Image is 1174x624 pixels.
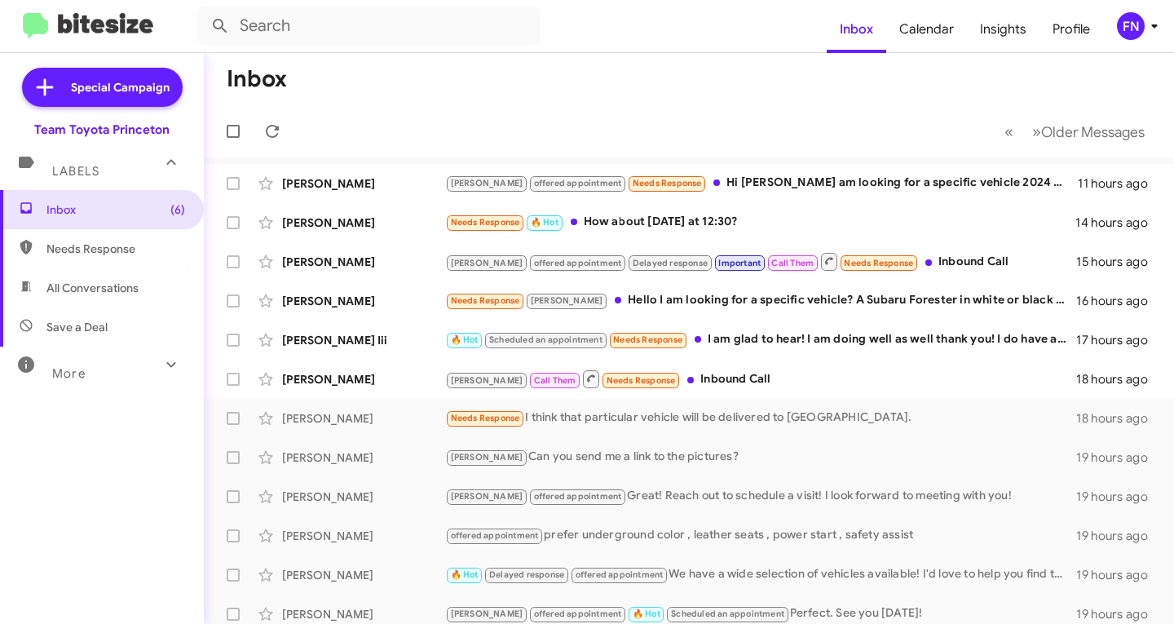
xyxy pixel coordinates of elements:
[534,609,622,619] span: offered appointment
[282,293,445,309] div: [PERSON_NAME]
[451,178,523,188] span: [PERSON_NAME]
[995,115,1023,148] button: Previous
[451,452,523,462] span: [PERSON_NAME]
[451,609,523,619] span: [PERSON_NAME]
[46,280,139,296] span: All Conversations
[1022,115,1154,148] button: Next
[451,334,479,345] span: 🔥 Hot
[445,565,1076,584] div: We have a wide selection of vehicles available! I'd love to help you find the perfect fit. When c...
[282,332,445,348] div: [PERSON_NAME] Iii
[46,201,185,218] span: Inbox
[1076,254,1161,270] div: 15 hours ago
[718,258,761,268] span: Important
[1004,122,1013,142] span: «
[34,122,170,138] div: Team Toyota Princeton
[1041,123,1145,141] span: Older Messages
[282,449,445,466] div: [PERSON_NAME]
[282,489,445,505] div: [PERSON_NAME]
[1078,175,1161,192] div: 11 hours ago
[282,410,445,427] div: [PERSON_NAME]
[1076,489,1161,505] div: 19 hours ago
[1032,122,1041,142] span: »
[451,413,520,423] span: Needs Response
[445,526,1076,545] div: prefer underground color , leather seats , power start , safety assist
[451,258,523,268] span: [PERSON_NAME]
[886,6,967,53] a: Calendar
[1076,606,1161,622] div: 19 hours ago
[282,175,445,192] div: [PERSON_NAME]
[451,569,479,580] span: 🔥 Hot
[531,295,603,306] span: [PERSON_NAME]
[282,528,445,544] div: [PERSON_NAME]
[489,569,564,580] span: Delayed response
[451,530,539,541] span: offered appointment
[445,369,1076,389] div: Inbound Call
[827,6,886,53] a: Inbox
[1076,528,1161,544] div: 19 hours ago
[282,606,445,622] div: [PERSON_NAME]
[1117,12,1145,40] div: FN
[607,375,676,386] span: Needs Response
[995,115,1154,148] nav: Page navigation example
[534,375,576,386] span: Call Them
[671,609,784,619] span: Scheduled an appointment
[633,258,708,268] span: Delayed response
[445,604,1076,623] div: Perfect. See you [DATE]!
[489,334,602,345] span: Scheduled an appointment
[52,164,99,179] span: Labels
[534,258,622,268] span: offered appointment
[451,217,520,228] span: Needs Response
[445,448,1076,467] div: Can you send me a link to the pictures?
[71,79,170,95] span: Special Campaign
[844,258,913,268] span: Needs Response
[1075,215,1161,231] div: 14 hours ago
[451,295,520,306] span: Needs Response
[531,217,558,228] span: 🔥 Hot
[771,258,814,268] span: Call Them
[445,174,1078,193] div: Hi [PERSON_NAME] am looking for a specific vehicle 2024 or newer Tundra Hybrid 4x4 Limited trim M...
[197,7,540,46] input: Search
[1076,410,1161,427] div: 18 hours ago
[1076,567,1161,583] div: 19 hours ago
[282,371,445,387] div: [PERSON_NAME]
[1076,371,1161,387] div: 18 hours ago
[613,334,682,345] span: Needs Response
[445,213,1075,232] div: How about [DATE] at 12:30?
[1103,12,1156,40] button: FN
[22,68,183,107] a: Special Campaign
[46,319,108,335] span: Save a Deal
[1076,293,1161,309] div: 16 hours ago
[1039,6,1103,53] a: Profile
[52,366,86,381] span: More
[534,178,622,188] span: offered appointment
[445,291,1076,310] div: Hello I am looking for a specific vehicle? A Subaru Forester in white or black with brown leather...
[967,6,1039,53] a: Insights
[227,66,287,92] h1: Inbox
[170,201,185,218] span: (6)
[445,409,1076,427] div: I think that particular vehicle will be delivered to [GEOGRAPHIC_DATA].
[445,487,1076,506] div: Great! Reach out to schedule a visit! I look forward to meeting with you!
[576,569,664,580] span: offered appointment
[1076,449,1161,466] div: 19 hours ago
[46,241,185,257] span: Needs Response
[282,215,445,231] div: [PERSON_NAME]
[451,491,523,502] span: [PERSON_NAME]
[445,330,1076,349] div: I am glad to hear! I am doing well as well thank you! I do have a driver's License though from th...
[451,375,523,386] span: [PERSON_NAME]
[1076,332,1161,348] div: 17 hours ago
[633,609,660,619] span: 🔥 Hot
[282,254,445,270] div: [PERSON_NAME]
[282,567,445,583] div: [PERSON_NAME]
[445,251,1076,272] div: Inbound Call
[633,178,702,188] span: Needs Response
[534,491,622,502] span: offered appointment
